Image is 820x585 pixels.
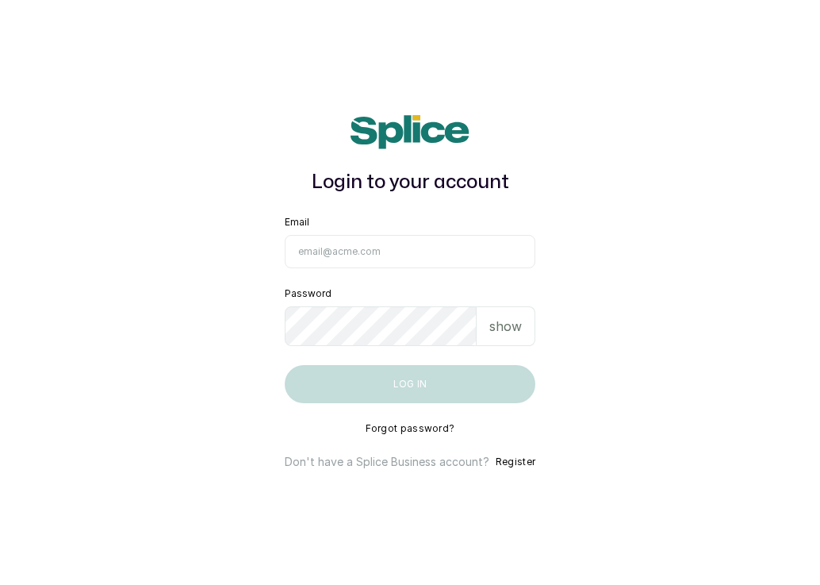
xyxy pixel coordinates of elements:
[285,454,489,470] p: Don't have a Splice Business account?
[285,287,331,300] label: Password
[285,216,309,229] label: Email
[496,454,535,470] button: Register
[285,235,535,268] input: email@acme.com
[285,365,535,403] button: Log in
[489,317,522,336] p: show
[285,168,535,197] h1: Login to your account
[366,422,455,435] button: Forgot password?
